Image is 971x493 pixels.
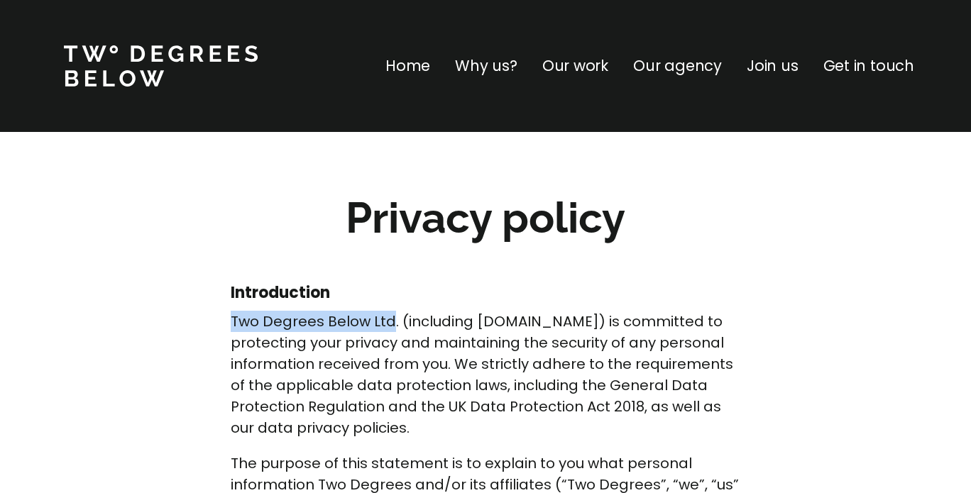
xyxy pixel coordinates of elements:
[385,55,430,77] a: Home
[542,55,608,77] a: Our work
[823,55,914,77] a: Get in touch
[633,55,722,77] a: Our agency
[273,189,698,247] h2: Privacy policy
[455,55,517,77] a: Why us?
[231,311,741,438] p: Two Degrees Below Ltd. (including [DOMAIN_NAME]) is committed to protecting your privacy and main...
[747,55,799,77] a: Join us
[231,282,741,304] h4: Introduction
